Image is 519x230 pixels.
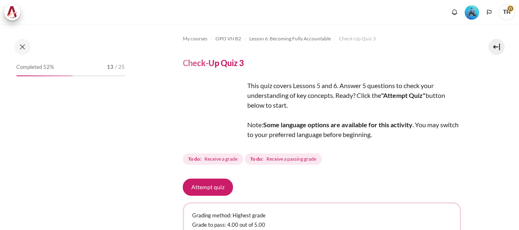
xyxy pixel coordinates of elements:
[339,34,376,44] a: Check-Up Quiz 3
[183,179,233,196] button: Attempt quiz
[448,6,461,18] div: Show notification window with no new notifications
[499,4,515,20] span: TH
[107,63,113,71] span: 13
[7,6,18,18] img: Architeck
[192,212,452,220] p: Grading method: Highest grade
[204,155,237,163] span: Receive a grade
[215,34,241,44] a: OPO VN B2
[263,121,413,128] strong: Some language options are available for this activity
[16,63,54,71] span: Completed 52%
[183,57,244,68] h4: Check-Up Quiz 3
[461,4,482,20] a: Level #3
[183,35,207,42] span: My courses
[4,4,24,20] a: Architeck Architeck
[192,221,452,229] p: Grade to pass: 4.00 out of 5.00
[115,63,125,71] span: / 25
[249,34,331,44] a: Lesson 6: Becoming Fully Accountable
[183,81,244,142] img: df
[183,32,461,45] nav: Navigation bar
[183,34,207,44] a: My courses
[247,121,263,128] span: Note:
[250,155,263,163] strong: To do:
[499,4,515,20] a: User menu
[381,91,426,99] strong: "Attempt Quiz"
[339,35,376,42] span: Check-Up Quiz 3
[483,6,495,18] button: Languages
[188,155,201,163] strong: To do:
[465,4,479,20] div: Level #3
[183,81,461,139] div: This quiz covers Lessons 5 and 6. Answer 5 questions to check your understanding of key concepts....
[465,5,479,20] img: Level #3
[215,35,241,42] span: OPO VN B2
[249,35,331,42] span: Lesson 6: Becoming Fully Accountable
[183,152,324,166] div: Completion requirements for Check-Up Quiz 3
[266,155,316,163] span: Receive a passing grade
